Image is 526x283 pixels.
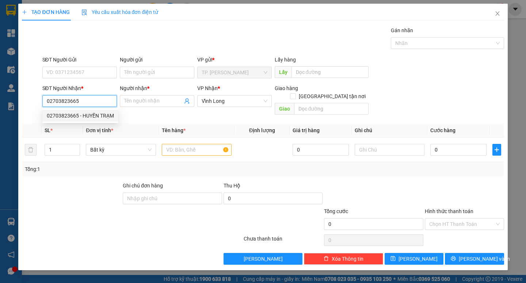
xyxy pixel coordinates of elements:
span: [PERSON_NAME] [244,255,283,263]
label: Gán nhãn [391,27,413,33]
span: Yêu cầu xuất hóa đơn điện tử [81,9,159,15]
span: Lấy hàng [275,57,296,63]
span: Định lượng [249,127,275,133]
span: plus [493,147,501,153]
span: [PERSON_NAME] và In [459,255,510,263]
div: SĐT Người Gửi [42,56,117,64]
span: TP. Hồ Chí Minh [202,67,267,78]
span: Tên hàng [162,127,186,133]
input: 0 [293,144,349,156]
div: VP gửi [197,56,272,64]
span: Thu Hộ [224,183,240,189]
span: Tổng cước [324,208,348,214]
input: Dọc đường [291,66,369,78]
div: Người nhận [120,84,194,92]
div: SĐT Người Nhận [42,84,117,92]
span: user-add [184,98,190,104]
div: Tổng: 1 [25,165,203,173]
button: plus [492,144,501,156]
button: save[PERSON_NAME] [385,253,443,265]
span: printer [451,256,456,262]
span: Giao [275,103,294,115]
span: Đơn vị tính [86,127,113,133]
span: Lấy [275,66,291,78]
button: [PERSON_NAME] [224,253,303,265]
input: Ghi chú đơn hàng [123,193,222,204]
input: Dọc đường [294,103,369,115]
th: Ghi chú [352,123,427,138]
label: Ghi chú đơn hàng [123,183,163,189]
div: 02703823665 - HUYỀN TRẠM [47,112,114,120]
span: [GEOGRAPHIC_DATA] tận nơi [296,92,369,100]
span: Bất kỳ [90,144,151,155]
div: Chưa thanh toán [243,235,324,247]
button: Close [487,4,508,24]
span: delete [324,256,329,262]
span: close [495,11,500,16]
input: Ghi Chú [355,144,424,156]
div: 02703823665 - HUYỀN TRẠM [42,110,118,122]
span: Giá trị hàng [293,127,320,133]
span: save [390,256,396,262]
span: Cước hàng [430,127,456,133]
input: VD: Bàn, Ghế [162,144,232,156]
button: printer[PERSON_NAME] và In [445,253,504,265]
button: delete [25,144,37,156]
button: deleteXóa Thông tin [304,253,383,265]
img: icon [81,10,87,15]
label: Hình thức thanh toán [425,208,473,214]
span: Giao hàng [275,85,298,91]
span: TẠO ĐƠN HÀNG [22,9,69,15]
span: Xóa Thông tin [332,255,363,263]
span: Vĩnh Long [202,96,267,107]
span: [PERSON_NAME] [399,255,438,263]
span: plus [22,10,27,15]
span: SL [45,127,50,133]
span: VP Nhận [197,85,218,91]
div: Người gửi [120,56,194,64]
